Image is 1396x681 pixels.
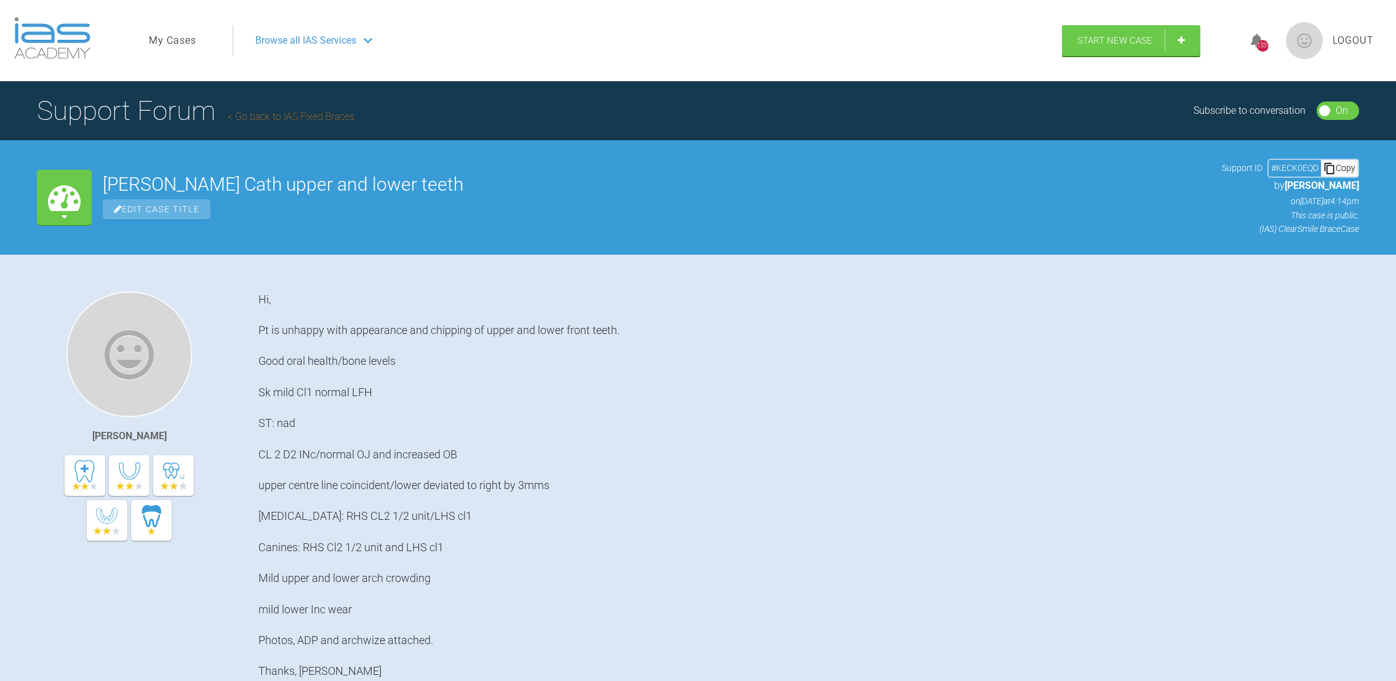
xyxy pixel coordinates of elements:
div: Hi, Pt is unhappy with appearance and chipping of upper and lower front teeth. Good oral health/b... [258,292,1359,679]
span: Support ID [1222,161,1262,175]
h2: [PERSON_NAME] Cath upper and lower teeth [103,175,1211,194]
div: Subscribe to conversation [1194,103,1306,119]
span: [PERSON_NAME] [1285,180,1359,191]
p: on [DATE] at 4:14pm [1222,194,1359,208]
h1: Support Forum [37,89,354,132]
img: profile.png [1286,22,1323,59]
p: by [1222,178,1359,194]
a: My Cases [149,33,196,49]
div: 1331 [1257,40,1269,52]
span: Browse all IAS Services [255,33,356,49]
img: logo-light.3e3ef733.png [14,17,90,59]
div: [PERSON_NAME] [92,428,167,444]
a: Go back to IAS Fixed Braces [228,111,354,122]
span: Start New Case [1077,35,1152,46]
p: (IAS) ClearSmile Brace Case [1222,222,1359,236]
div: # KECK0EQD [1269,161,1321,175]
a: Logout [1333,33,1374,49]
a: Start New Case [1062,25,1200,56]
span: Edit Case Title [103,199,210,220]
div: On [1336,103,1348,119]
div: Copy [1321,160,1358,176]
p: This case is public. [1222,209,1359,222]
img: Neil Fearns [66,292,192,417]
